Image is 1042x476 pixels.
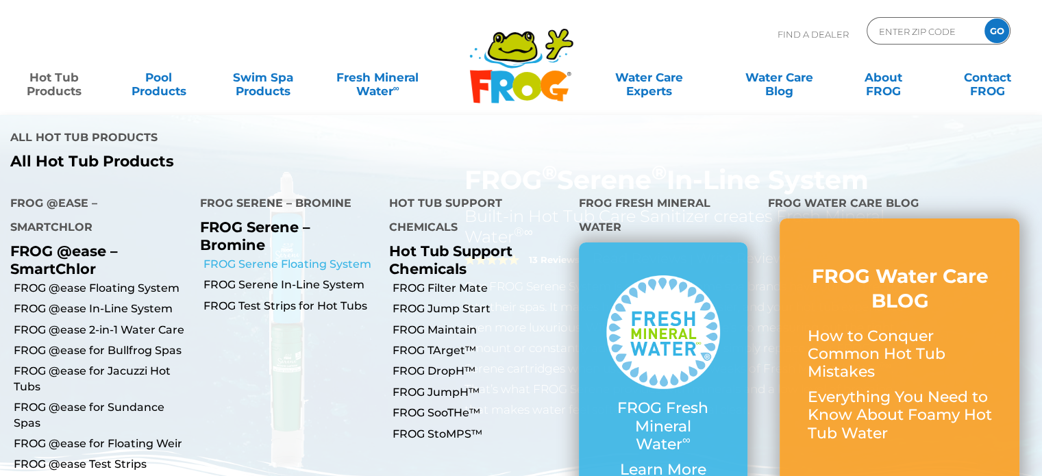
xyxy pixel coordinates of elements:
[389,242,512,277] a: Hot Tub Support Chemicals
[10,242,179,277] p: FROG @ease – SmartChlor
[393,83,399,93] sup: ∞
[10,191,179,242] h4: FROG @ease – SmartChlor
[393,427,569,442] a: FROG StoMPS™
[14,323,190,338] a: FROG @ease 2-in-1 Water Care
[682,433,691,447] sup: ∞
[203,277,380,292] a: FROG Serene In-Line System
[984,18,1009,43] input: GO
[807,264,992,449] a: FROG Water Care BLOG How to Conquer Common Hot Tub Mistakes Everything You Need to Know About Foa...
[606,399,721,453] p: FROG Fresh Mineral Water
[10,153,510,171] a: All Hot Tub Products
[393,323,569,338] a: FROG Maintain
[389,191,558,242] h4: Hot Tub Support Chemicals
[947,64,1028,91] a: ContactFROG
[14,343,190,358] a: FROG @ease for Bullfrog Spas
[393,405,569,421] a: FROG SooTHe™
[768,191,1032,218] h4: FROG Water Care Blog
[393,364,569,379] a: FROG DropH™
[200,218,369,253] p: FROG Serene – Bromine
[327,64,428,91] a: Fresh MineralWater∞
[393,281,569,296] a: FROG Filter Mate
[807,264,992,314] h3: FROG Water Care BLOG
[843,64,923,91] a: AboutFROG
[203,299,380,314] a: FROG Test Strips for Hot Tubs
[203,257,380,272] a: FROG Serene Floating System
[14,400,190,431] a: FROG @ease for Sundance Spas
[118,64,199,91] a: PoolProducts
[14,64,95,91] a: Hot TubProducts
[393,343,569,358] a: FROG TArget™
[393,385,569,400] a: FROG JumpH™
[807,388,992,442] p: Everything You Need to Know About Foamy Hot Tub Water
[579,191,748,242] h4: FROG Fresh Mineral Water
[14,457,190,472] a: FROG @ease Test Strips
[200,191,369,218] h4: FROG Serene – Bromine
[739,64,819,91] a: Water CareBlog
[393,301,569,316] a: FROG Jump Start
[14,436,190,451] a: FROG @ease for Floating Weir
[10,125,510,153] h4: All Hot Tub Products
[223,64,303,91] a: Swim SpaProducts
[14,364,190,394] a: FROG @ease for Jacuzzi Hot Tubs
[14,281,190,296] a: FROG @ease Floating System
[807,327,992,381] p: How to Conquer Common Hot Tub Mistakes
[878,21,970,41] input: Zip Code Form
[583,64,715,91] a: Water CareExperts
[14,301,190,316] a: FROG @ease In-Line System
[778,17,849,51] p: Find A Dealer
